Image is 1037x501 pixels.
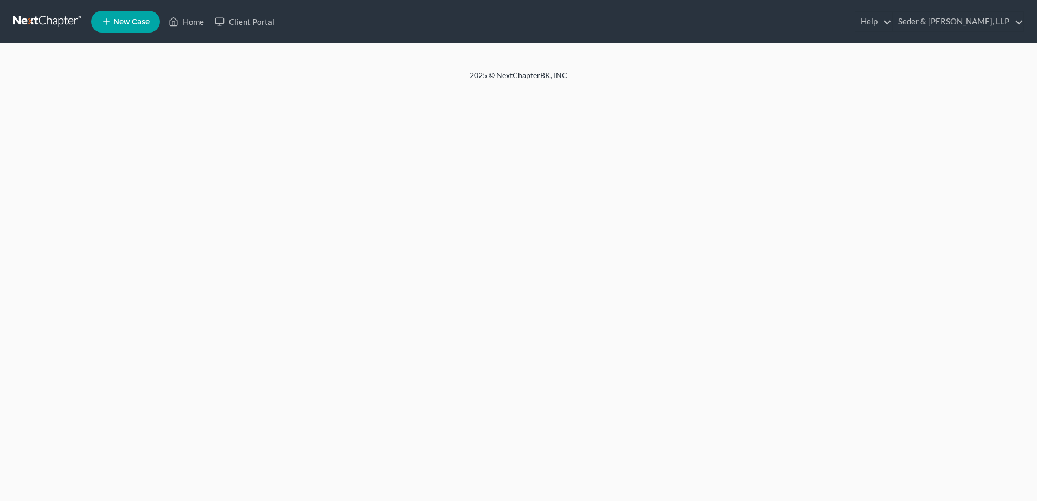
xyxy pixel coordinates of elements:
[209,70,828,89] div: 2025 © NextChapterBK, INC
[163,12,209,31] a: Home
[893,12,1023,31] a: Seder & [PERSON_NAME], LLP
[91,11,160,33] new-legal-case-button: New Case
[209,12,280,31] a: Client Portal
[855,12,892,31] a: Help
